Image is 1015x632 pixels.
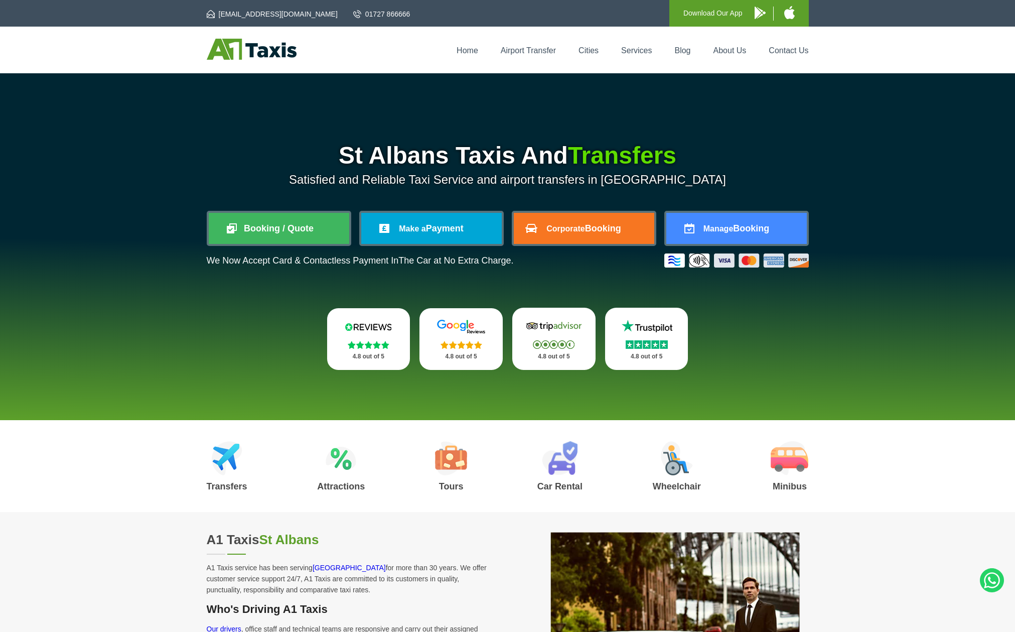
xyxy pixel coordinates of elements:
[326,441,356,475] img: Attractions
[514,213,654,244] a: CorporateBooking
[207,39,297,60] img: A1 Taxis St Albans LTD
[212,441,242,475] img: Airport Transfers
[207,9,338,19] a: [EMAIL_ADDRESS][DOMAIN_NAME]
[399,224,425,233] span: Make a
[703,224,734,233] span: Manage
[537,482,583,491] h3: Car Rental
[207,482,247,491] h3: Transfers
[523,350,585,363] p: 4.8 out of 5
[512,308,596,370] a: Tripadvisor Stars 4.8 out of 5
[524,319,584,334] img: Tripadvisor
[207,256,514,266] p: We Now Accept Card & Contactless Payment In
[441,341,482,349] img: Stars
[653,482,701,491] h3: Wheelchair
[769,46,808,55] a: Contact Us
[259,532,319,547] span: St Albans
[207,562,496,595] p: A1 Taxis service has been serving for more than 30 years. We offer customer service support 24/7,...
[207,532,496,548] h2: A1 Taxis
[209,213,349,244] a: Booking / Quote
[419,308,503,370] a: Google Stars 4.8 out of 5
[755,7,766,19] img: A1 Taxis Android App
[661,441,693,475] img: Wheelchair
[771,441,808,475] img: Minibus
[207,603,496,616] h3: Who's Driving A1 Taxis
[338,319,398,334] img: Reviews.io
[317,482,365,491] h3: Attractions
[338,350,399,363] p: 4.8 out of 5
[771,482,808,491] h3: Minibus
[617,319,677,334] img: Trustpilot
[207,173,809,187] p: Satisfied and Reliable Taxi Service and airport transfers in [GEOGRAPHIC_DATA]
[435,482,467,491] h3: Tours
[457,46,478,55] a: Home
[666,213,807,244] a: ManageBooking
[327,308,410,370] a: Reviews.io Stars 4.8 out of 5
[542,441,577,475] img: Car Rental
[313,564,386,572] a: [GEOGRAPHIC_DATA]
[431,319,491,334] img: Google
[664,254,809,268] img: Credit And Debit Cards
[207,144,809,168] h1: St Albans Taxis And
[784,6,795,19] img: A1 Taxis iPhone App
[713,46,747,55] a: About Us
[398,256,513,266] span: The Car at No Extra Charge.
[435,441,467,475] img: Tours
[348,341,389,349] img: Stars
[430,350,492,363] p: 4.8 out of 5
[605,308,688,370] a: Trustpilot Stars 4.8 out of 5
[353,9,410,19] a: 01727 866666
[361,213,502,244] a: Make aPayment
[621,46,652,55] a: Services
[501,46,556,55] a: Airport Transfer
[533,340,574,349] img: Stars
[546,224,585,233] span: Corporate
[568,142,676,169] span: Transfers
[578,46,599,55] a: Cities
[683,7,743,20] p: Download Our App
[674,46,690,55] a: Blog
[626,340,668,349] img: Stars
[616,350,677,363] p: 4.8 out of 5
